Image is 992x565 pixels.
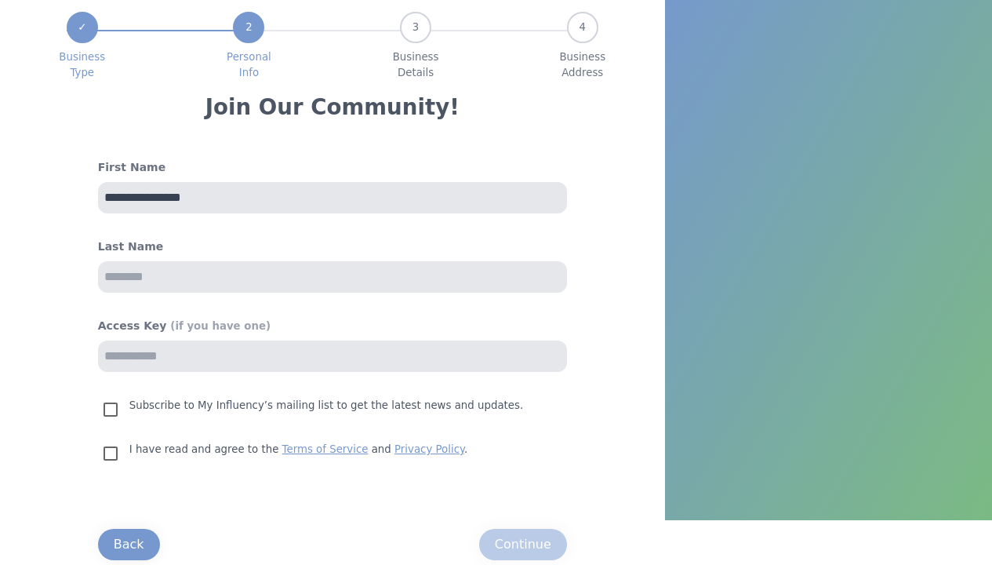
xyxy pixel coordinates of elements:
p: I have read and agree to the and . [129,441,467,458]
span: Personal Info [227,49,271,81]
a: Terms of Service [282,443,369,455]
a: Privacy Policy [394,443,464,455]
p: Subscribe to My Influency’s mailing list to get the latest news and updates. [129,397,523,414]
span: Business Address [559,49,605,81]
div: 4 [567,12,598,43]
h4: First Name [98,159,567,176]
div: Back [114,535,144,554]
span: Business Type [59,49,105,81]
button: Back [98,529,160,560]
span: Business Details [393,49,439,81]
h4: Last Name [98,239,567,255]
div: Continue [495,535,551,554]
div: ✓ [67,12,98,43]
div: 3 [400,12,431,43]
button: Continue [479,529,567,560]
h4: Access Key [98,318,567,334]
span: (if you have one) [170,320,271,332]
div: 2 [233,12,264,43]
h3: Join Our Community! [205,93,460,122]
